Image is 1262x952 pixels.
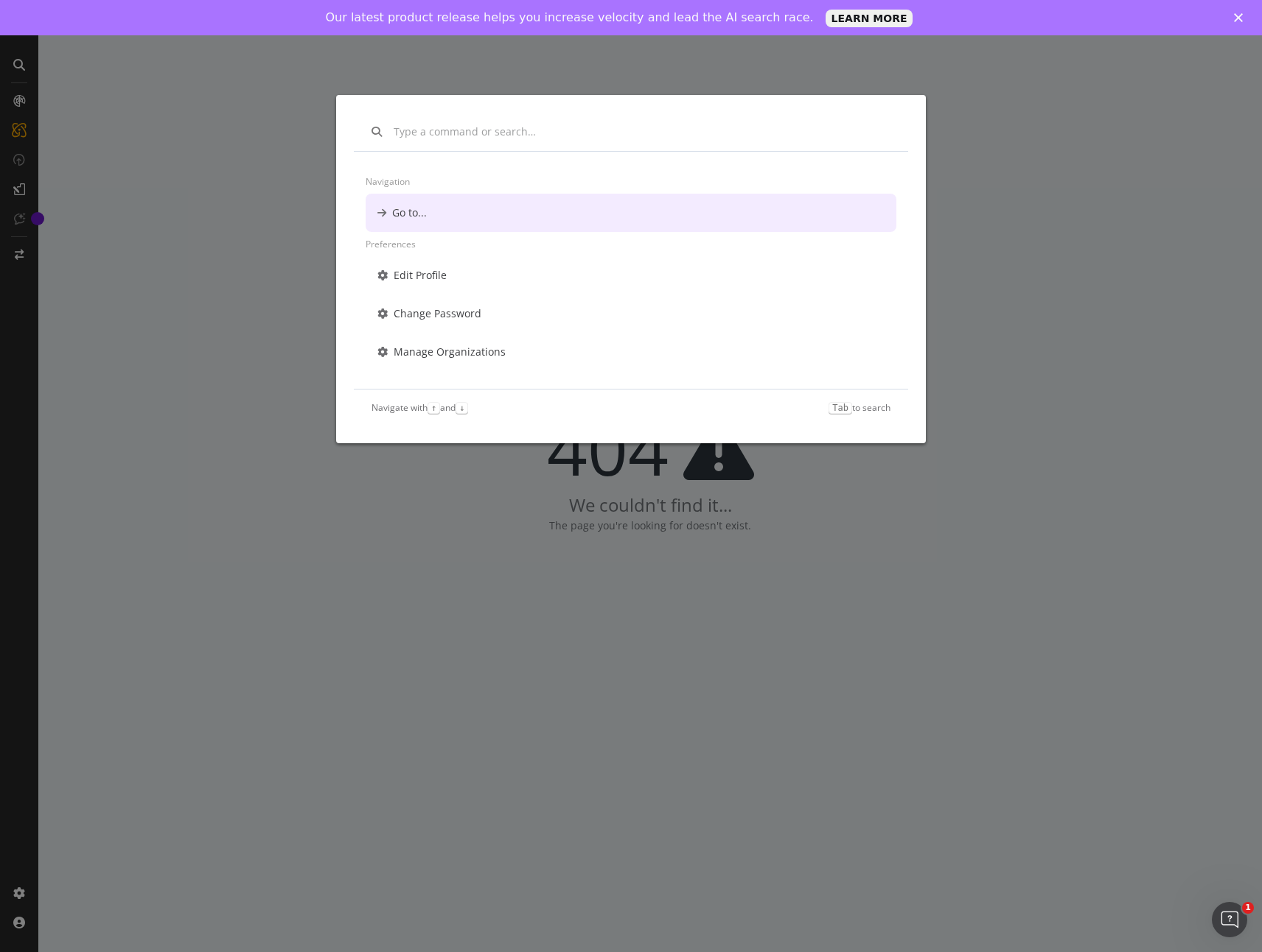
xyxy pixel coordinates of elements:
[829,402,852,414] kbd: Tab
[394,268,447,283] div: Edit Profile
[392,205,427,220] div: Go to...
[1242,902,1254,914] span: 1
[1234,13,1249,22] div: Fermer
[826,10,913,27] a: LEARN MORE
[829,401,890,414] div: to search
[326,10,814,25] div: Our latest product release helps you increase velocity and lead the AI search race.
[366,169,896,194] div: Navigation
[394,345,506,359] div: Manage Organizations
[1212,902,1247,937] iframe: Intercom live chat
[394,306,481,321] div: Change Password
[394,124,890,139] input: Type a command or search…
[428,402,440,414] kbd: ↑
[456,402,468,414] kbd: ↓
[366,232,896,256] div: Preferences
[336,95,926,443] div: modal
[372,401,468,414] div: Navigate with and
